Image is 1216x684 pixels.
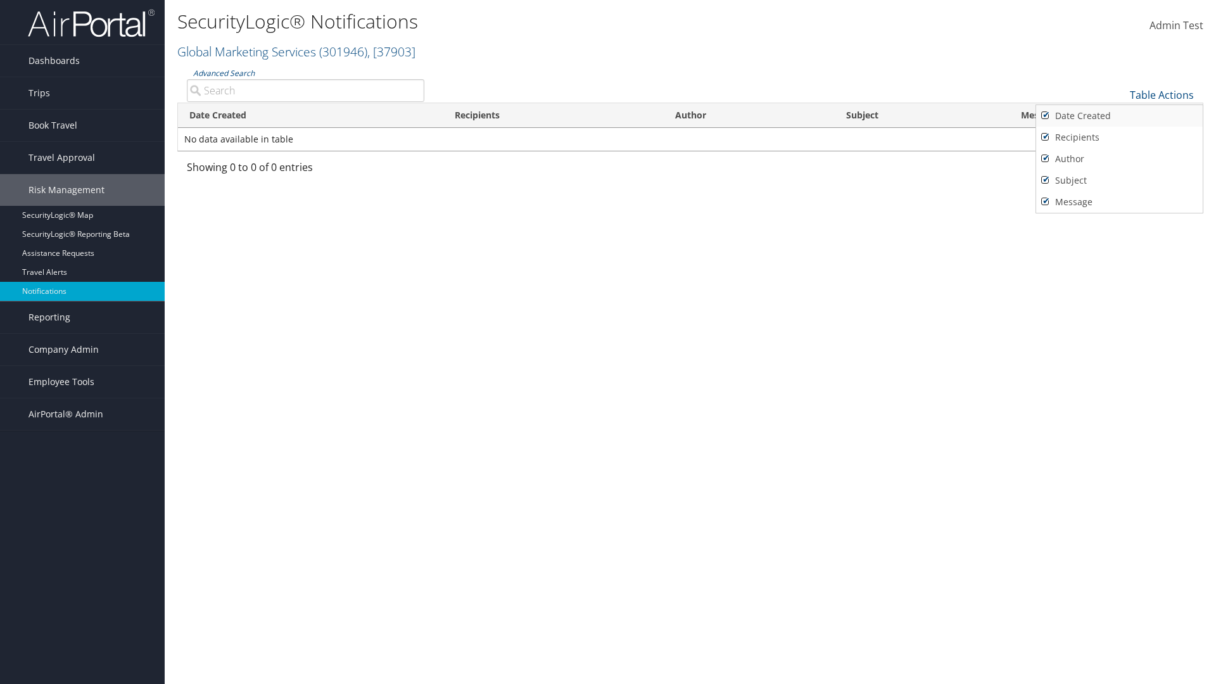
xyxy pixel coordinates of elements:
[28,45,80,77] span: Dashboards
[1036,148,1203,170] a: Author
[28,142,95,174] span: Travel Approval
[28,398,103,430] span: AirPortal® Admin
[28,301,70,333] span: Reporting
[28,334,99,365] span: Company Admin
[28,366,94,398] span: Employee Tools
[1036,105,1203,127] a: Date Created
[1036,170,1203,191] a: Subject
[28,77,50,109] span: Trips
[28,8,155,38] img: airportal-logo.png
[1036,191,1203,213] a: Message
[28,110,77,141] span: Book Travel
[1036,127,1203,148] a: Recipients
[28,174,104,206] span: Risk Management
